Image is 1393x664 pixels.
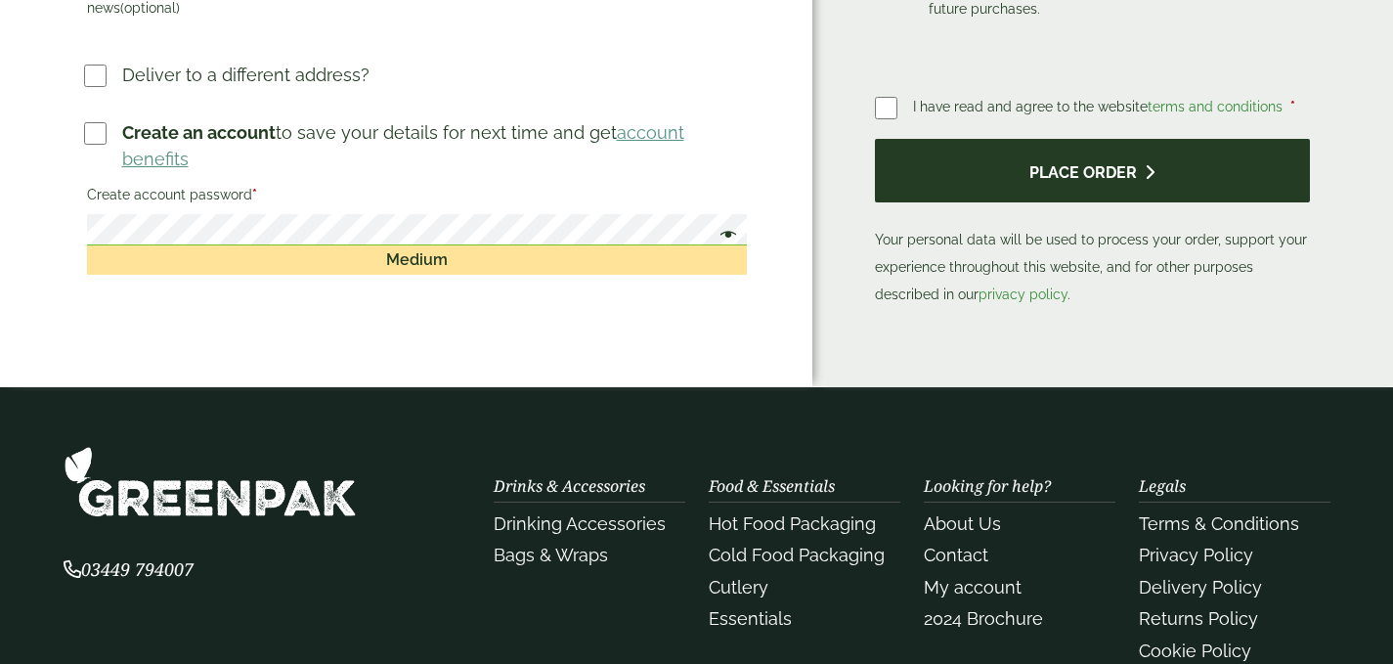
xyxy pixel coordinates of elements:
div: Medium [87,245,748,275]
a: terms and conditions [1148,99,1283,114]
abbr: required [252,187,257,202]
a: Contact [924,545,988,565]
p: to save your details for next time and get [122,119,751,172]
a: Drinking Accessories [494,513,666,534]
a: My account [924,577,1022,598]
a: Essentials [709,608,792,629]
p: Your personal data will be used to process your order, support your experience throughout this we... [875,139,1309,308]
a: Cold Food Packaging [709,545,885,565]
label: Create account password [87,181,748,214]
a: About Us [924,513,1001,534]
abbr: required [1290,99,1295,114]
a: Cookie Policy [1139,641,1251,661]
a: account benefits [122,122,684,169]
a: Privacy Policy [1139,545,1253,565]
strong: Create an account [122,122,276,143]
a: Hot Food Packaging [709,513,876,534]
a: Terms & Conditions [1139,513,1299,534]
span: I have read and agree to the website [913,99,1286,114]
a: Returns Policy [1139,608,1258,629]
a: 2024 Brochure [924,608,1043,629]
a: 03449 794007 [64,561,194,580]
button: Place order [875,139,1309,202]
a: Cutlery [709,577,768,598]
img: GreenPak Supplies [64,446,357,517]
a: privacy policy [979,287,1067,302]
p: Deliver to a different address? [122,62,370,88]
a: Bags & Wraps [494,545,608,565]
a: Delivery Policy [1139,577,1262,598]
span: 03449 794007 [64,557,194,581]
